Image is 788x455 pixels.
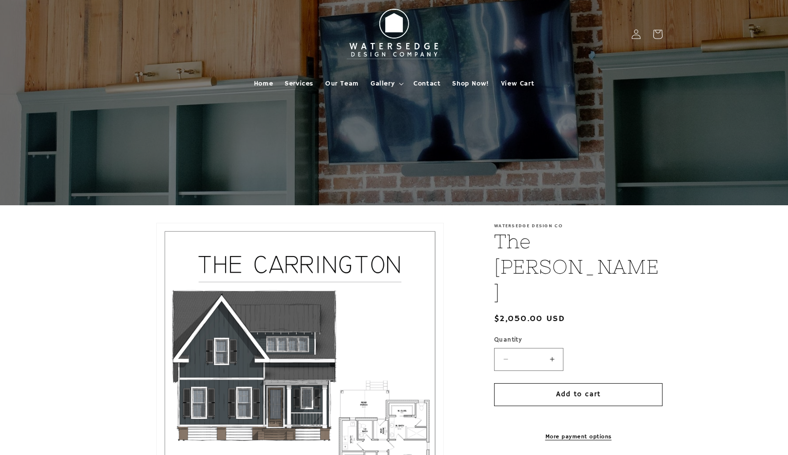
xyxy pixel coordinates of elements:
a: Shop Now! [446,73,495,94]
a: View Cart [495,73,540,94]
h1: The [PERSON_NAME] [494,229,663,305]
span: $2,050.00 USD [494,312,565,325]
span: Our Team [325,79,359,88]
label: Quantity [494,335,663,345]
button: Add to cart [494,383,663,406]
a: More payment options [494,433,663,441]
span: Home [254,79,273,88]
a: Services [279,73,319,94]
span: Gallery [371,79,394,88]
span: View Cart [501,79,534,88]
a: Home [248,73,279,94]
a: Contact [408,73,446,94]
img: Watersedge Design Co [340,4,448,65]
summary: Gallery [365,73,408,94]
span: Shop Now! [452,79,489,88]
a: Our Team [319,73,365,94]
span: Services [285,79,313,88]
span: Contact [414,79,440,88]
p: Watersedge Design Co [494,223,663,229]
